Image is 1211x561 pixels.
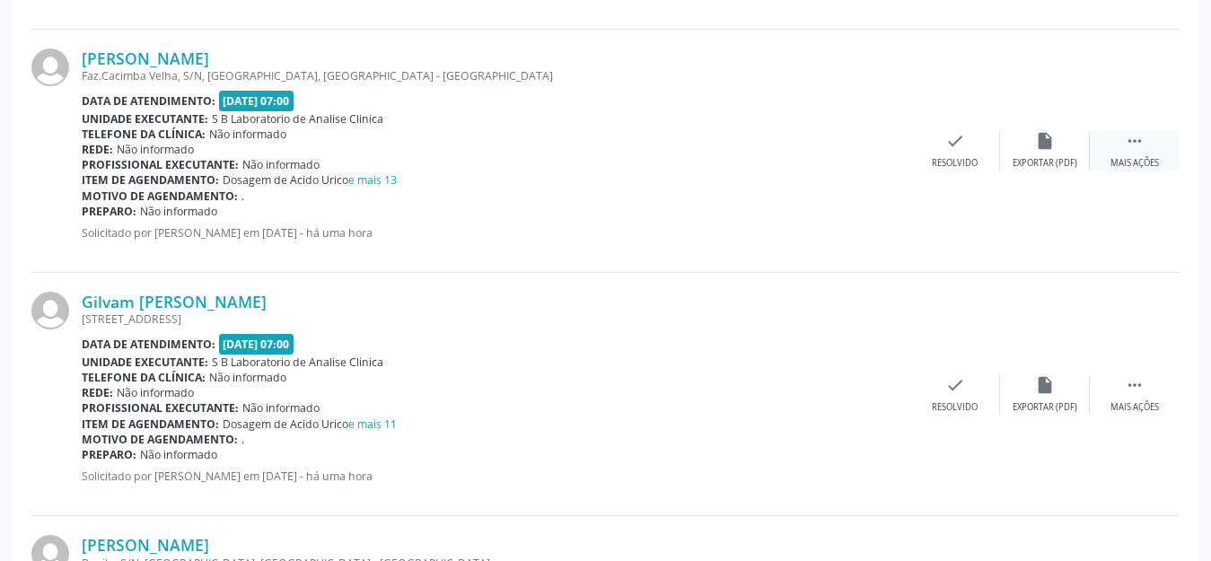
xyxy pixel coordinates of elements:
[31,292,69,329] img: img
[140,447,217,462] span: Não informado
[212,355,383,370] span: S B Laboratorio de Analise Clinica
[82,225,910,241] p: Solicitado por [PERSON_NAME] em [DATE] - há uma hora
[212,111,383,127] span: S B Laboratorio de Analise Clinica
[209,127,286,142] span: Não informado
[82,188,238,204] b: Motivo de agendamento:
[82,469,910,484] p: Solicitado por [PERSON_NAME] em [DATE] - há uma hora
[1110,401,1159,414] div: Mais ações
[348,416,397,432] a: e mais 11
[82,311,910,327] div: [STREET_ADDRESS]
[82,400,239,416] b: Profissional executante:
[117,385,194,400] span: Não informado
[209,370,286,385] span: Não informado
[82,127,206,142] b: Telefone da clínica:
[82,355,208,370] b: Unidade executante:
[945,131,965,151] i: check
[82,204,136,219] b: Preparo:
[223,416,397,432] span: Dosagem de Acido Urico
[241,432,244,447] span: .
[82,432,238,447] b: Motivo de agendamento:
[82,93,215,109] b: Data de atendimento:
[82,535,209,555] a: [PERSON_NAME]
[82,337,215,352] b: Data de atendimento:
[82,68,910,83] div: Faz.Cacimba Velha, S/N, [GEOGRAPHIC_DATA], [GEOGRAPHIC_DATA] - [GEOGRAPHIC_DATA]
[82,111,208,127] b: Unidade executante:
[82,142,113,157] b: Rede:
[1013,157,1077,170] div: Exportar (PDF)
[1013,401,1077,414] div: Exportar (PDF)
[223,172,397,188] span: Dosagem de Acido Urico
[31,48,69,86] img: img
[1110,157,1159,170] div: Mais ações
[82,447,136,462] b: Preparo:
[82,370,206,385] b: Telefone da clínica:
[82,385,113,400] b: Rede:
[242,157,320,172] span: Não informado
[82,48,209,68] a: [PERSON_NAME]
[140,204,217,219] span: Não informado
[219,334,294,355] span: [DATE] 07:00
[1125,375,1145,395] i: 
[241,188,244,204] span: .
[219,91,294,111] span: [DATE] 07:00
[932,157,978,170] div: Resolvido
[1035,375,1055,395] i: insert_drive_file
[242,400,320,416] span: Não informado
[945,375,965,395] i: check
[82,172,219,188] b: Item de agendamento:
[82,157,239,172] b: Profissional executante:
[1035,131,1055,151] i: insert_drive_file
[348,172,397,188] a: e mais 13
[932,401,978,414] div: Resolvido
[1125,131,1145,151] i: 
[82,416,219,432] b: Item de agendamento:
[82,292,267,311] a: Gilvam [PERSON_NAME]
[117,142,194,157] span: Não informado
